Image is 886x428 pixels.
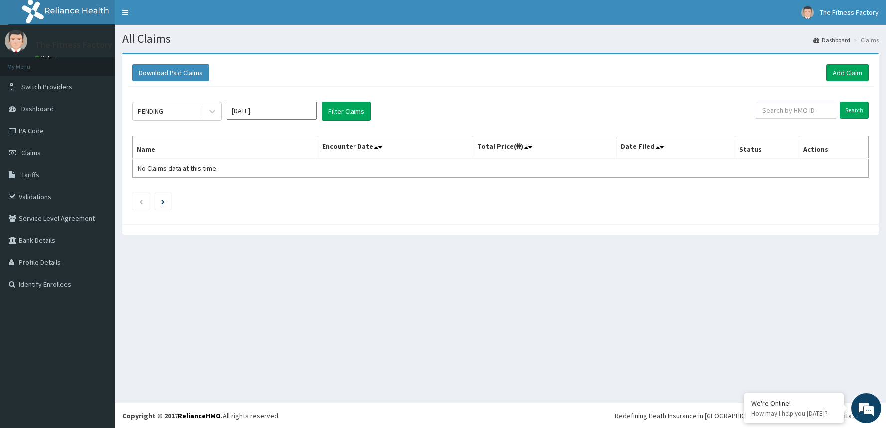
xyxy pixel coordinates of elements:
input: Search by HMO ID [756,102,836,119]
th: Name [133,136,318,159]
button: Download Paid Claims [132,64,209,81]
input: Search [840,102,869,119]
a: Online [35,54,59,61]
th: Total Price(₦) [473,136,616,159]
h1: All Claims [122,32,879,45]
div: Redefining Heath Insurance in [GEOGRAPHIC_DATA] using Telemedicine and Data Science! [615,411,879,421]
span: Switch Providers [21,82,72,91]
span: No Claims data at this time. [138,164,218,173]
button: Filter Claims [322,102,371,121]
span: Claims [21,148,41,157]
a: Previous page [139,197,143,206]
div: PENDING [138,106,163,116]
img: User Image [801,6,814,19]
p: The Fitness Factory [35,40,112,49]
p: How may I help you today? [751,409,836,418]
span: Dashboard [21,104,54,113]
a: Next page [161,197,165,206]
footer: All rights reserved. [115,403,886,428]
li: Claims [851,36,879,44]
th: Actions [799,136,869,159]
input: Select Month and Year [227,102,317,120]
span: The Fitness Factory [820,8,879,17]
strong: Copyright © 2017 . [122,411,223,420]
div: We're Online! [751,399,836,408]
span: Tariffs [21,170,39,179]
img: User Image [5,30,27,52]
th: Status [735,136,799,159]
a: RelianceHMO [178,411,221,420]
th: Date Filed [616,136,735,159]
a: Dashboard [813,36,850,44]
th: Encounter Date [318,136,473,159]
a: Add Claim [826,64,869,81]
